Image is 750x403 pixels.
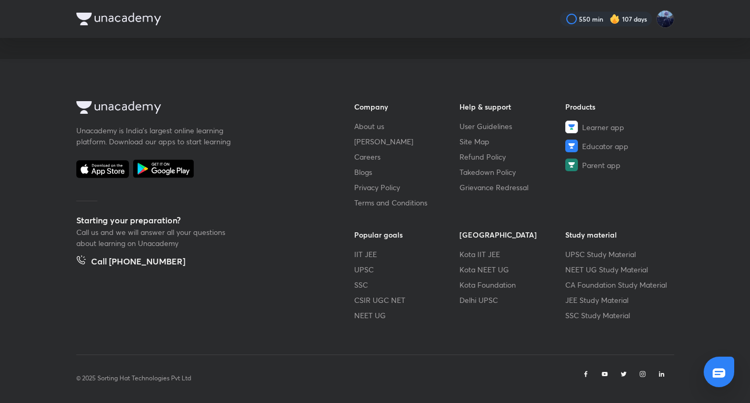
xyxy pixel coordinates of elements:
h5: Call [PHONE_NUMBER] [91,255,185,270]
h6: Company [354,101,460,112]
h6: Popular goals [354,229,460,240]
a: CA Foundation Study Material [565,279,671,290]
a: IIT JEE [354,249,460,260]
p: Unacademy is India’s largest online learning platform. Download our apps to start learning [76,125,234,147]
a: CSIR UGC NET [354,294,460,306]
a: NEET UG Study Material [565,264,671,275]
a: UPSC Study Material [565,249,671,260]
h6: Study material [565,229,671,240]
a: Kota IIT JEE [459,249,565,260]
a: About us [354,121,460,132]
img: Educator app [565,140,578,152]
a: Call [PHONE_NUMBER] [76,255,185,270]
img: Kushagra Singh [656,10,674,28]
a: Terms and Conditions [354,197,460,208]
a: Careers [354,151,460,162]
a: Refund Policy [459,151,565,162]
span: Parent app [582,160,621,171]
a: Parent app [565,159,671,171]
a: SSC [354,279,460,290]
span: Educator app [582,141,628,152]
h6: Help & support [459,101,565,112]
a: Kota NEET UG [459,264,565,275]
span: Learner app [582,122,624,133]
h5: Starting your preparation? [76,214,321,227]
a: Kota Foundation [459,279,565,290]
p: © 2025 Sorting Hat Technologies Pvt Ltd [76,373,191,383]
a: Takedown Policy [459,166,565,178]
img: Parent app [565,159,578,171]
a: Delhi UPSC [459,294,565,306]
img: Learner app [565,121,578,133]
a: User Guidelines [459,121,565,132]
img: streak [609,14,620,24]
h6: Products [565,101,671,112]
a: JEE Study Material [565,294,671,306]
a: SSC Study Material [565,310,671,321]
span: Careers [354,151,381,162]
a: Learner app [565,121,671,133]
a: Educator app [565,140,671,152]
a: Grievance Redressal [459,182,565,193]
a: Company Logo [76,101,321,116]
a: Blogs [354,166,460,178]
img: Company Logo [76,101,161,114]
img: Company Logo [76,13,161,25]
a: Privacy Policy [354,182,460,193]
a: NEET UG [354,310,460,321]
a: [PERSON_NAME] [354,136,460,147]
a: Site Map [459,136,565,147]
h6: [GEOGRAPHIC_DATA] [459,229,565,240]
p: Call us and we will answer all your questions about learning on Unacademy [76,227,234,249]
a: UPSC [354,264,460,275]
